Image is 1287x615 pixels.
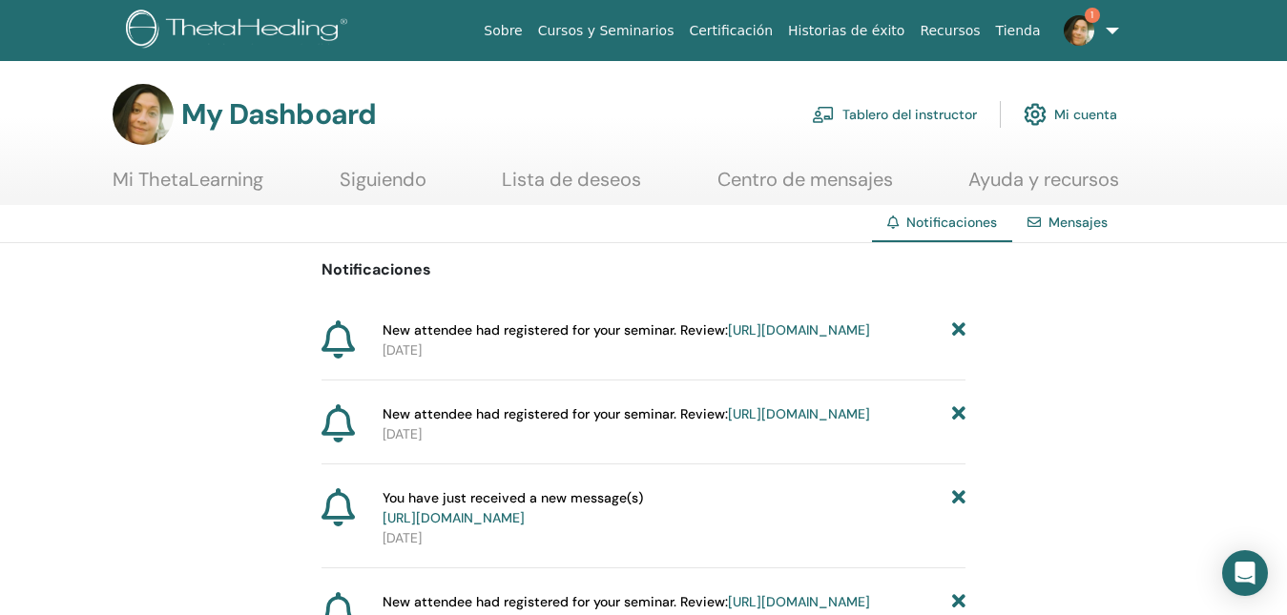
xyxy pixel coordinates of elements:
[530,13,682,49] a: Cursos y Seminarios
[988,13,1048,49] a: Tienda
[383,528,965,548] p: [DATE]
[728,405,870,422] a: [URL][DOMAIN_NAME]
[906,214,997,231] span: Notificaciones
[476,13,529,49] a: Sobre
[1085,8,1100,23] span: 1
[681,13,780,49] a: Certificación
[383,488,643,528] span: You have just received a new message(s)
[383,424,965,444] p: [DATE]
[728,321,870,338] a: [URL][DOMAIN_NAME]
[383,509,525,526] a: [URL][DOMAIN_NAME]
[717,168,893,205] a: Centro de mensajes
[383,592,870,612] span: New attendee had registered for your seminar. Review:
[1064,15,1094,46] img: default.jpg
[113,168,263,205] a: Mi ThetaLearning
[780,13,912,49] a: Historias de éxito
[1024,93,1117,135] a: Mi cuenta
[728,593,870,610] a: [URL][DOMAIN_NAME]
[340,168,426,205] a: Siguiendo
[322,258,965,281] p: Notificaciones
[126,10,354,52] img: logo.png
[181,97,376,132] h3: My Dashboard
[968,168,1119,205] a: Ayuda y recursos
[1222,550,1268,596] div: Open Intercom Messenger
[1048,214,1108,231] a: Mensajes
[912,13,987,49] a: Recursos
[812,106,835,123] img: chalkboard-teacher.svg
[383,340,965,360] p: [DATE]
[812,93,977,135] a: Tablero del instructor
[383,320,870,340] span: New attendee had registered for your seminar. Review:
[383,404,870,424] span: New attendee had registered for your seminar. Review:
[1024,98,1047,131] img: cog.svg
[113,84,174,145] img: default.jpg
[502,168,641,205] a: Lista de deseos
